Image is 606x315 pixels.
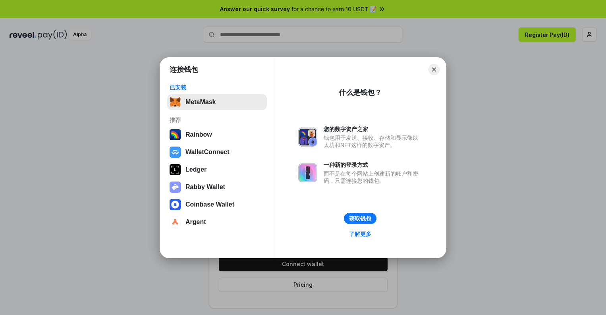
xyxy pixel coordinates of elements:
img: svg+xml,%3Csvg%20xmlns%3D%22http%3A%2F%2Fwww.w3.org%2F2000%2Fsvg%22%20fill%3D%22none%22%20viewBox... [298,163,317,182]
button: Ledger [167,162,267,178]
h1: 连接钱包 [170,65,198,74]
div: 已安装 [170,84,264,91]
div: 什么是钱包？ [339,88,382,97]
button: Rabby Wallet [167,179,267,195]
div: Argent [185,218,206,226]
button: Coinbase Wallet [167,197,267,213]
img: svg+xml,%3Csvg%20xmlns%3D%22http%3A%2F%2Fwww.w3.org%2F2000%2Fsvg%22%20fill%3D%22none%22%20viewBox... [170,182,181,193]
div: Ledger [185,166,207,173]
div: 了解更多 [349,230,371,238]
div: 而不是在每个网站上创建新的账户和密码，只需连接您的钱包。 [324,170,422,184]
img: svg+xml,%3Csvg%20width%3D%2228%22%20height%3D%2228%22%20viewBox%3D%220%200%2028%2028%22%20fill%3D... [170,216,181,228]
div: 钱包用于发送、接收、存储和显示像以太坊和NFT这样的数字资产。 [324,134,422,149]
button: Rainbow [167,127,267,143]
div: 推荐 [170,116,264,124]
a: 了解更多 [344,229,376,239]
div: 一种新的登录方式 [324,161,422,168]
img: svg+xml,%3Csvg%20xmlns%3D%22http%3A%2F%2Fwww.w3.org%2F2000%2Fsvg%22%20fill%3D%22none%22%20viewBox... [298,128,317,147]
button: 获取钱包 [344,213,376,224]
button: Argent [167,214,267,230]
div: Coinbase Wallet [185,201,234,208]
button: WalletConnect [167,144,267,160]
div: Rabby Wallet [185,184,225,191]
img: svg+xml,%3Csvg%20fill%3D%22none%22%20height%3D%2233%22%20viewBox%3D%220%200%2035%2033%22%20width%... [170,97,181,108]
button: MetaMask [167,94,267,110]
div: 获取钱包 [349,215,371,222]
img: svg+xml,%3Csvg%20width%3D%2228%22%20height%3D%2228%22%20viewBox%3D%220%200%2028%2028%22%20fill%3D... [170,199,181,210]
img: svg+xml,%3Csvg%20width%3D%22120%22%20height%3D%22120%22%20viewBox%3D%220%200%20120%20120%22%20fil... [170,129,181,140]
button: Close [428,64,440,75]
img: svg+xml,%3Csvg%20width%3D%2228%22%20height%3D%2228%22%20viewBox%3D%220%200%2028%2028%22%20fill%3D... [170,147,181,158]
div: 您的数字资产之家 [324,126,422,133]
img: svg+xml,%3Csvg%20xmlns%3D%22http%3A%2F%2Fwww.w3.org%2F2000%2Fsvg%22%20width%3D%2228%22%20height%3... [170,164,181,175]
div: WalletConnect [185,149,230,156]
div: MetaMask [185,99,216,106]
div: Rainbow [185,131,212,138]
